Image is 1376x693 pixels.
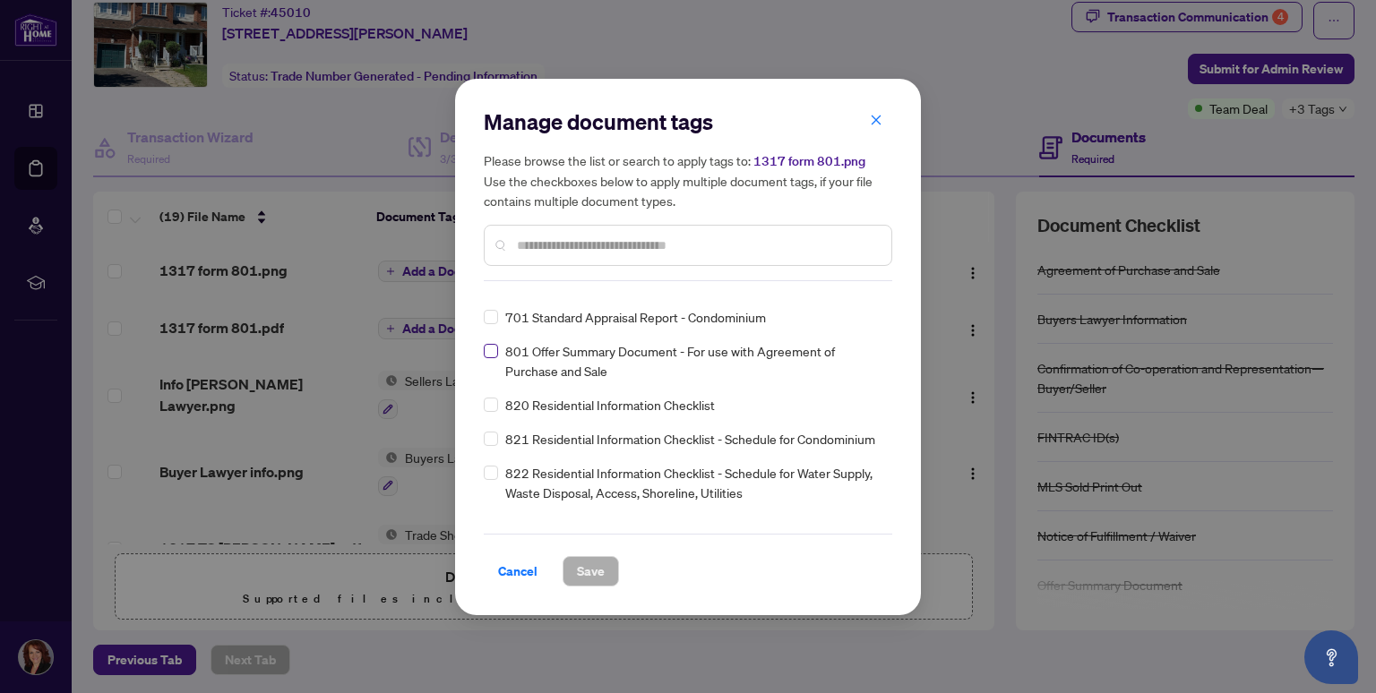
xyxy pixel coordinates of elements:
[505,463,881,502] span: 822 Residential Information Checklist - Schedule for Water Supply, Waste Disposal, Access, Shorel...
[753,153,865,169] span: 1317 form 801.png
[505,429,875,449] span: 821 Residential Information Checklist - Schedule for Condominium
[505,341,881,381] span: 801 Offer Summary Document - For use with Agreement of Purchase and Sale
[563,556,619,586] button: Save
[484,150,892,210] h5: Please browse the list or search to apply tags to: Use the checkboxes below to apply multiple doc...
[505,517,881,556] span: 823 Residential Information Checklist - Rental or Lease - Fixture(s)/Chattel(s) Included
[1304,630,1358,684] button: Open asap
[870,114,882,126] span: close
[505,307,766,327] span: 701 Standard Appraisal Report - Condominium
[484,107,892,136] h2: Manage document tags
[505,395,715,415] span: 820 Residential Information Checklist
[484,556,552,586] button: Cancel
[498,557,537,586] span: Cancel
